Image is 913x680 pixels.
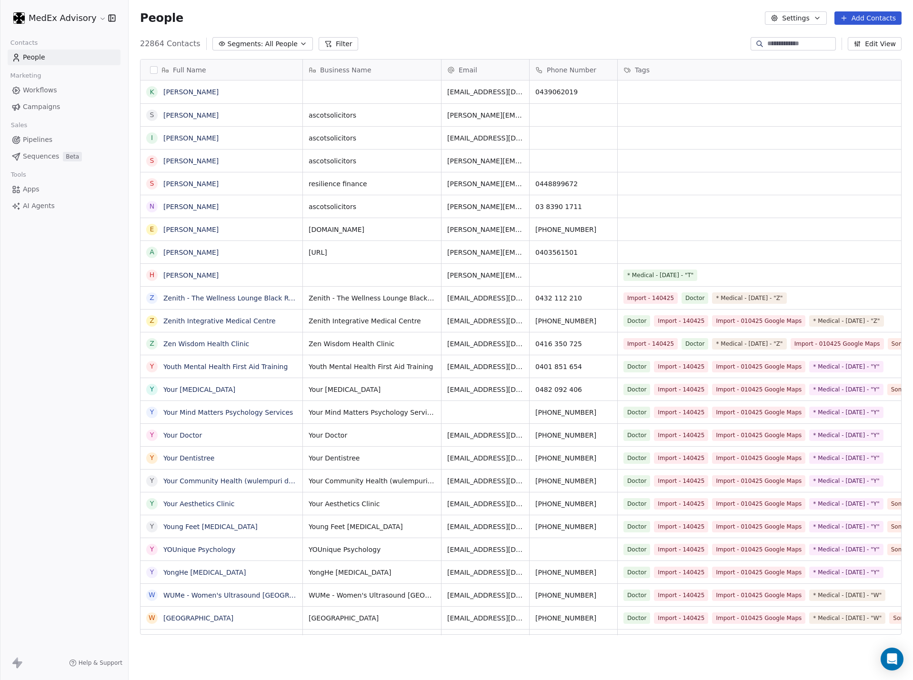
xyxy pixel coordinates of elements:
[23,102,60,112] span: Campaigns
[163,157,219,165] a: [PERSON_NAME]
[447,270,523,280] span: [PERSON_NAME][EMAIL_ADDRESS][DOMAIN_NAME]
[23,135,52,145] span: Pipelines
[309,476,435,486] span: Your Community Health (wulempuri dhumba - [GEOGRAPHIC_DATA])
[623,452,650,464] span: Doctor
[447,499,523,509] span: [EMAIL_ADDRESS][DOMAIN_NAME]
[530,60,617,80] div: Phone Number
[682,292,708,304] span: Doctor
[447,339,523,349] span: [EMAIL_ADDRESS][DOMAIN_NAME]
[654,612,708,624] span: Import - 140425
[623,521,650,532] span: Doctor
[7,118,31,132] span: Sales
[63,152,82,161] span: Beta
[150,293,154,303] div: Z
[809,612,885,624] span: * Medical - [DATE] - "W"
[309,590,435,600] span: WUMe - Women's Ultrasound [GEOGRAPHIC_DATA]-[PERSON_NAME] [PERSON_NAME]
[163,271,219,279] a: [PERSON_NAME]
[623,361,650,372] span: Doctor
[6,36,42,50] span: Contacts
[163,591,448,599] a: WUMe - Women's Ultrasound [GEOGRAPHIC_DATA]-[PERSON_NAME] [PERSON_NAME]
[712,315,805,327] span: Import - 010425 Google Maps
[712,292,786,304] span: * Medical - [DATE] - "Z"
[623,407,650,418] span: Doctor
[163,409,293,416] a: Your Mind Matters Psychology Services
[150,361,154,371] div: Y
[535,430,612,440] span: [PHONE_NUMBER]
[623,475,650,487] span: Doctor
[140,60,302,80] div: Full Name
[447,133,523,143] span: [EMAIL_ADDRESS][DOMAIN_NAME]
[654,315,708,327] span: Import - 140425
[8,181,120,197] a: Apps
[309,408,435,417] span: Your Mind Matters Psychology Services
[150,476,154,486] div: Y
[765,11,826,25] button: Settings
[809,315,883,327] span: * Medical - [DATE] - "Z"
[11,10,101,26] button: MedEx Advisory
[140,38,201,50] span: 22864 Contacts
[150,156,154,166] div: S
[8,149,120,164] a: SequencesBeta
[809,567,883,578] span: * Medical - [DATE] - "Y"
[309,293,435,303] span: Zenith - The Wellness Lounge Black Rock
[654,407,708,418] span: Import - 140425
[447,590,523,600] span: [EMAIL_ADDRESS][DOMAIN_NAME]
[163,294,300,302] a: Zenith - The Wellness Lounge Black Rock
[447,316,523,326] span: [EMAIL_ADDRESS][DOMAIN_NAME]
[623,612,650,624] span: Doctor
[150,544,154,554] div: Y
[635,65,650,75] span: Tags
[654,635,708,647] span: Import - 140425
[447,248,523,257] span: [PERSON_NAME][EMAIL_ADDRESS]
[140,80,303,635] div: grid
[535,316,612,326] span: [PHONE_NUMBER]
[809,498,883,510] span: * Medical - [DATE] - "Y"
[447,156,523,166] span: [PERSON_NAME][EMAIL_ADDRESS][DOMAIN_NAME]
[535,590,612,600] span: [PHONE_NUMBER]
[809,521,883,532] span: * Medical - [DATE] - "Y"
[535,476,612,486] span: [PHONE_NUMBER]
[791,338,884,350] span: Import - 010425 Google Maps
[150,430,154,440] div: Y
[712,338,786,350] span: * Medical - [DATE] - "Z"
[712,590,805,601] span: Import - 010425 Google Maps
[309,339,435,349] span: Zen Wisdom Health Clinic
[6,69,45,83] span: Marketing
[8,198,120,214] a: AI Agents
[712,361,805,372] span: Import - 010425 Google Maps
[163,614,233,622] a: [GEOGRAPHIC_DATA]
[150,453,154,463] div: Y
[150,316,154,326] div: Z
[447,613,523,623] span: [EMAIL_ADDRESS][DOMAIN_NAME]
[309,453,435,463] span: Your Dentistree
[623,384,650,395] span: Doctor
[623,567,650,578] span: Doctor
[712,430,805,441] span: Import - 010425 Google Maps
[163,363,288,370] a: Youth Mental Health First Aid Training
[163,88,219,96] a: [PERSON_NAME]
[535,568,612,577] span: [PHONE_NUMBER]
[309,248,435,257] span: [URL]
[535,225,612,234] span: [PHONE_NUMBER]
[309,522,435,531] span: Young Feet [MEDICAL_DATA]
[809,590,885,601] span: * Medical - [DATE] - "W"
[447,453,523,463] span: [EMAIL_ADDRESS][DOMAIN_NAME]
[447,522,523,531] span: [EMAIL_ADDRESS][DOMAIN_NAME]
[309,156,435,166] span: ascotsolicitors
[809,475,883,487] span: * Medical - [DATE] - "Y"
[623,338,678,350] span: Import - 140425
[23,85,57,95] span: Workflows
[535,202,612,211] span: 03 8390 1711
[623,590,650,601] span: Doctor
[447,385,523,394] span: [EMAIL_ADDRESS][DOMAIN_NAME]
[150,247,154,257] div: A
[163,317,276,325] a: Zenith Integrative Medical Centre
[881,648,903,670] div: Open Intercom Messenger
[547,65,596,75] span: Phone Number
[309,499,435,509] span: Your Aesthetics Clinic
[623,635,650,647] span: Doctor
[150,224,154,234] div: E
[150,87,154,97] div: K
[535,385,612,394] span: 0482 092 406
[459,65,477,75] span: Email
